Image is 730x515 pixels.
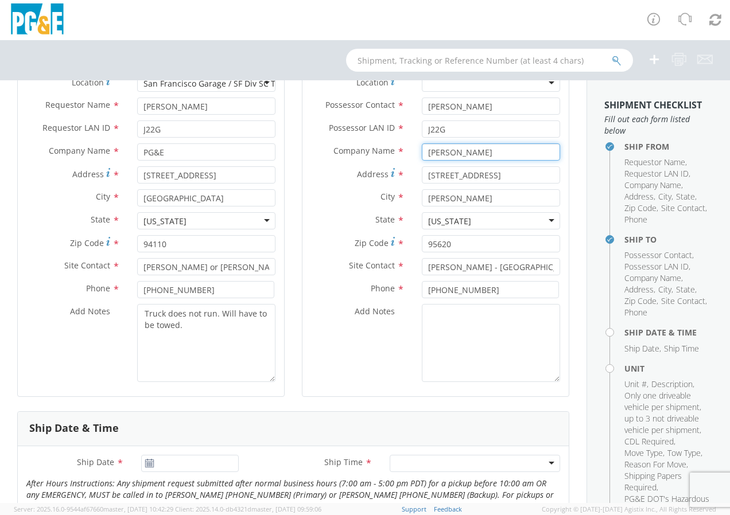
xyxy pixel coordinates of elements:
[251,505,321,513] span: master, [DATE] 09:59:06
[676,191,695,202] span: State
[428,216,471,227] div: [US_STATE]
[91,214,110,225] span: State
[658,284,673,295] li: ,
[624,180,683,191] li: ,
[624,191,655,202] li: ,
[604,99,702,111] strong: Shipment Checklist
[624,168,689,179] span: Requestor LAN ID
[542,505,716,514] span: Copyright © [DATE]-[DATE] Agistix Inc., All Rights Reserved
[624,379,649,390] li: ,
[624,343,659,354] span: Ship Date
[604,114,713,136] span: Fill out each form listed below
[624,343,661,354] li: ,
[624,436,675,447] li: ,
[624,272,681,283] span: Company Name
[661,202,707,214] li: ,
[624,284,655,295] li: ,
[380,191,395,202] span: City
[624,295,657,306] span: Zip Code
[624,142,713,151] h4: Ship From
[624,157,687,168] li: ,
[624,470,682,493] span: Shipping Papers Required
[324,457,363,467] span: Ship Time
[434,505,462,513] a: Feedback
[676,284,695,295] span: State
[624,272,683,284] li: ,
[651,379,693,389] span: Description
[70,306,110,317] span: Add Notes
[357,169,389,180] span: Address
[14,505,173,513] span: Server: 2025.16.0-9544af67660
[77,457,114,467] span: Ship Date
[72,77,104,88] span: Location
[325,99,395,110] span: Possessor Contact
[624,295,658,307] li: ,
[86,283,110,294] span: Phone
[333,145,395,156] span: Company Name
[45,99,110,110] span: Requestor Name
[143,216,187,227] div: [US_STATE]
[624,436,674,447] span: CDL Required
[356,77,389,88] span: Location
[103,505,173,513] span: master, [DATE] 10:42:29
[624,157,685,167] span: Requestor Name
[355,237,389,248] span: Zip Code
[624,249,694,261] li: ,
[624,202,657,213] span: Zip Code
[355,306,395,317] span: Add Notes
[661,202,705,213] span: Site Contact
[624,390,710,436] li: ,
[42,122,110,133] span: Requestor LAN ID
[624,307,647,318] span: Phone
[658,191,671,202] span: City
[624,168,690,180] li: ,
[667,447,701,458] span: Tow Type
[624,249,692,260] span: Possessor Contact
[346,49,633,72] input: Shipment, Tracking or Reference Number (at least 4 chars)
[624,214,647,225] span: Phone
[375,214,395,225] span: State
[624,191,654,202] span: Address
[676,191,697,202] li: ,
[72,169,104,180] span: Address
[402,505,426,513] a: Support
[624,447,663,458] span: Move Type
[624,379,647,389] span: Unit #
[658,284,671,295] span: City
[371,283,395,294] span: Phone
[96,191,110,202] span: City
[143,78,331,89] div: San Francisco Garage / SF Div SC Treat St Garage
[624,202,658,214] li: ,
[676,284,697,295] li: ,
[29,423,119,434] h3: Ship Date & Time
[49,145,110,156] span: Company Name
[624,459,688,470] li: ,
[624,390,701,435] span: Only one driveable vehicle per shipment, up to 3 not driveable vehicle per shipment
[624,284,654,295] span: Address
[667,447,702,459] li: ,
[329,122,395,133] span: Possessor LAN ID
[661,295,705,306] span: Site Contact
[624,180,681,190] span: Company Name
[624,328,713,337] h4: Ship Date & Time
[624,447,665,459] li: ,
[624,261,690,272] li: ,
[9,3,66,37] img: pge-logo-06675f144f4cfa6a6814.png
[661,295,707,307] li: ,
[658,191,673,202] li: ,
[64,260,110,271] span: Site Contact
[624,364,713,373] h4: Unit
[175,505,321,513] span: Client: 2025.14.0-db4321d
[624,235,713,244] h4: Ship To
[651,379,694,390] li: ,
[70,237,104,248] span: Zip Code
[624,459,686,470] span: Reason For Move
[624,261,689,272] span: Possessor LAN ID
[349,260,395,271] span: Site Contact
[664,343,699,354] span: Ship Time
[26,478,554,512] i: After Hours Instructions: Any shipment request submitted after normal business hours (7:00 am - 5...
[624,470,710,493] li: ,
